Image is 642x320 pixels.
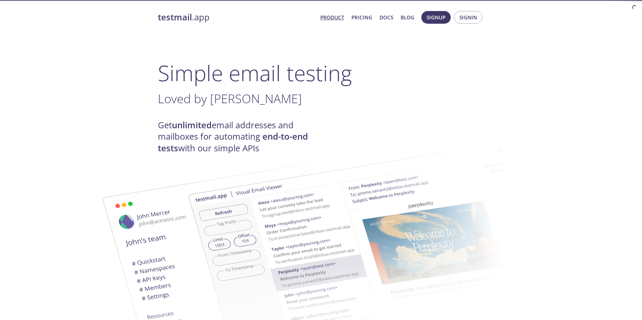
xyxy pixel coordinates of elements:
[427,13,445,22] span: Signup
[158,60,484,86] h1: Simple email testing
[320,13,344,22] a: Product
[158,120,321,154] h4: Get email addresses and mailboxes for automating with our simple APIs
[454,11,483,24] button: Signin
[172,119,212,131] strong: unlimited
[351,13,372,22] a: Pricing
[158,90,302,107] span: Loved by [PERSON_NAME]
[380,13,393,22] a: Docs
[158,131,308,154] strong: end-to-end tests
[401,13,414,22] a: Blog
[459,13,477,22] span: Signin
[158,11,192,23] strong: testmail
[421,11,451,24] button: Signup
[158,12,315,23] a: testmail.app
